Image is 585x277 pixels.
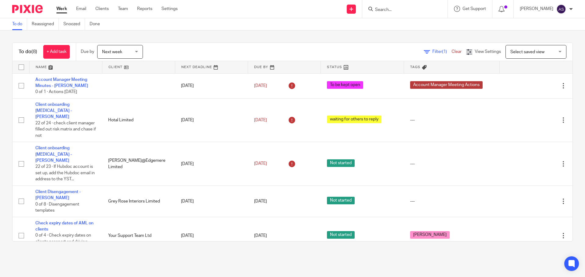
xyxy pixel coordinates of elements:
span: To be kept open [327,81,363,89]
span: Not started [327,197,355,204]
td: [PERSON_NAME]@Edgemere Limited [102,142,175,186]
a: Client Disengagement - [PERSON_NAME] [35,190,81,200]
a: Reassigned [32,18,59,30]
span: 0 of 4 · Check expiry dates on clients passport and driving licence on Zoho by... [35,234,91,250]
span: [DATE] [254,118,267,122]
span: 0 of 1 · Actions [DATE] [35,90,77,94]
a: To do [12,18,27,30]
span: 22 of 23 · If Hubdoc account is set up, add the Hubdoc email in address to the YST... [35,165,95,182]
span: [DATE] [254,162,267,166]
span: Not started [327,159,355,167]
span: Next week [102,50,122,54]
a: Settings [161,6,178,12]
a: Work [56,6,67,12]
span: 0 of 8 · Disengagement templates [35,202,79,213]
span: [DATE] [254,199,267,203]
p: Due by [81,49,94,55]
span: Get Support [463,7,486,11]
span: Account Manager Meeting Actions [410,81,483,89]
td: Your Support Team Ltd [102,217,175,254]
td: [DATE] [175,98,248,142]
span: Select saved view [510,50,544,54]
span: Tags [410,65,420,69]
span: Not started [327,231,355,239]
a: Account Manager Meeting Minutes - [PERSON_NAME] [35,78,88,88]
a: Clear [452,50,462,54]
a: Done [90,18,105,30]
div: --- [410,117,494,123]
span: View Settings [475,50,501,54]
img: Pixie [12,5,43,13]
span: [PERSON_NAME] [410,231,450,239]
td: Hotal Limited [102,98,175,142]
td: Grey Rose Interiors Limited [102,186,175,217]
a: Check expiry dates of AML on clients [35,221,94,231]
a: + Add task [43,45,70,59]
div: --- [410,161,494,167]
td: [DATE] [175,217,248,254]
div: --- [410,198,494,204]
img: svg%3E [556,4,566,14]
a: Email [76,6,86,12]
td: [DATE] [175,73,248,98]
span: [DATE] [254,234,267,238]
span: Filter [432,50,452,54]
span: [DATE] [254,84,267,88]
a: Reports [137,6,152,12]
a: Team [118,6,128,12]
td: [DATE] [175,142,248,186]
a: Client onboarding [MEDICAL_DATA] - [PERSON_NAME] [35,102,72,119]
h1: To do [19,49,37,55]
span: (8) [31,49,37,54]
a: Snoozed [63,18,85,30]
input: Search [374,7,429,13]
a: Clients [95,6,109,12]
span: 22 of 24 · check client manager filled out risk matrix and chase if not [35,121,96,138]
p: [PERSON_NAME] [520,6,553,12]
span: (1) [442,50,447,54]
a: Client onboarding [MEDICAL_DATA] - [PERSON_NAME] [35,146,72,163]
td: [DATE] [175,186,248,217]
span: waiting for others to reply [327,116,381,123]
